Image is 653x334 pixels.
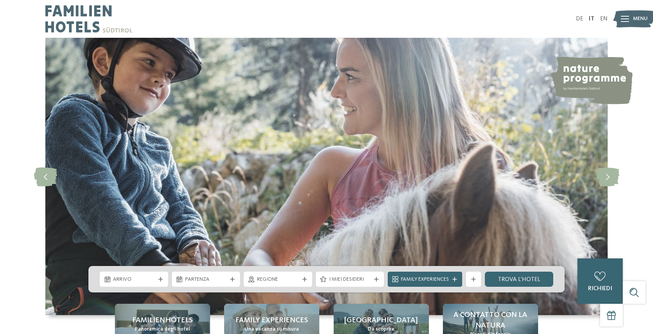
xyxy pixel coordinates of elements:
[450,310,531,331] span: A contatto con la natura
[589,16,594,22] a: IT
[633,15,648,23] span: Menu
[135,326,190,333] span: Panoramica degli hotel
[576,16,583,22] a: DE
[329,276,371,283] span: I miei desideri
[368,326,395,333] span: Da scoprire
[401,276,449,283] span: Family Experiences
[244,326,299,333] span: Una vacanza su misura
[344,315,418,326] span: [GEOGRAPHIC_DATA]
[257,276,299,283] span: Regione
[185,276,227,283] span: Partenza
[113,276,155,283] span: Arrivo
[588,286,612,292] span: richiedi
[549,57,633,104] img: nature programme by Familienhotels Südtirol
[132,315,193,326] span: Familienhotels
[235,315,308,326] span: Family experiences
[45,38,608,315] img: Family hotel Alto Adige: the happy family places!
[577,258,623,304] a: richiedi
[485,272,553,287] a: trova l’hotel
[600,16,608,22] a: EN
